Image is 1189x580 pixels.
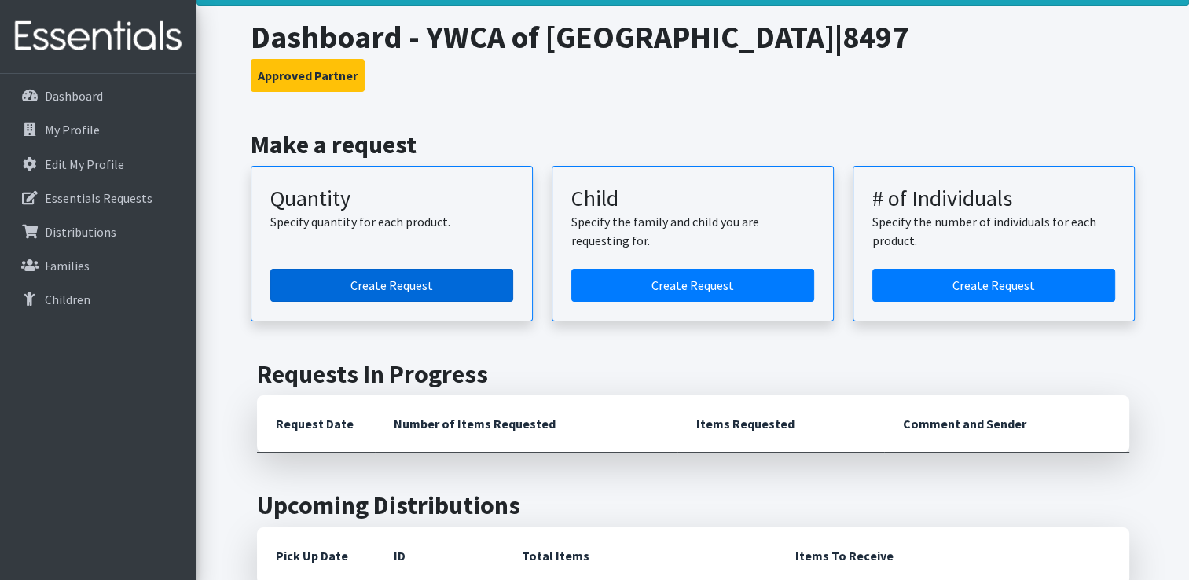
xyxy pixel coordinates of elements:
[571,269,814,302] a: Create a request for a child or family
[6,182,190,214] a: Essentials Requests
[6,114,190,145] a: My Profile
[571,212,814,250] p: Specify the family and child you are requesting for.
[6,80,190,112] a: Dashboard
[251,130,1135,160] h2: Make a request
[257,395,375,453] th: Request Date
[6,149,190,180] a: Edit My Profile
[45,224,116,240] p: Distributions
[872,185,1115,212] h3: # of Individuals
[677,395,884,453] th: Items Requested
[872,212,1115,250] p: Specify the number of individuals for each product.
[45,156,124,172] p: Edit My Profile
[6,250,190,281] a: Families
[872,269,1115,302] a: Create a request by number of individuals
[45,122,100,138] p: My Profile
[270,269,513,302] a: Create a request by quantity
[251,18,1135,56] h1: Dashboard - YWCA of [GEOGRAPHIC_DATA]|8497
[270,185,513,212] h3: Quantity
[45,258,90,273] p: Families
[257,490,1129,520] h2: Upcoming Distributions
[45,88,103,104] p: Dashboard
[375,395,678,453] th: Number of Items Requested
[884,395,1128,453] th: Comment and Sender
[6,216,190,248] a: Distributions
[571,185,814,212] h3: Child
[251,59,365,92] button: Approved Partner
[257,359,1129,389] h2: Requests In Progress
[270,212,513,231] p: Specify quantity for each product.
[45,292,90,307] p: Children
[45,190,152,206] p: Essentials Requests
[6,10,190,63] img: HumanEssentials
[6,284,190,315] a: Children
